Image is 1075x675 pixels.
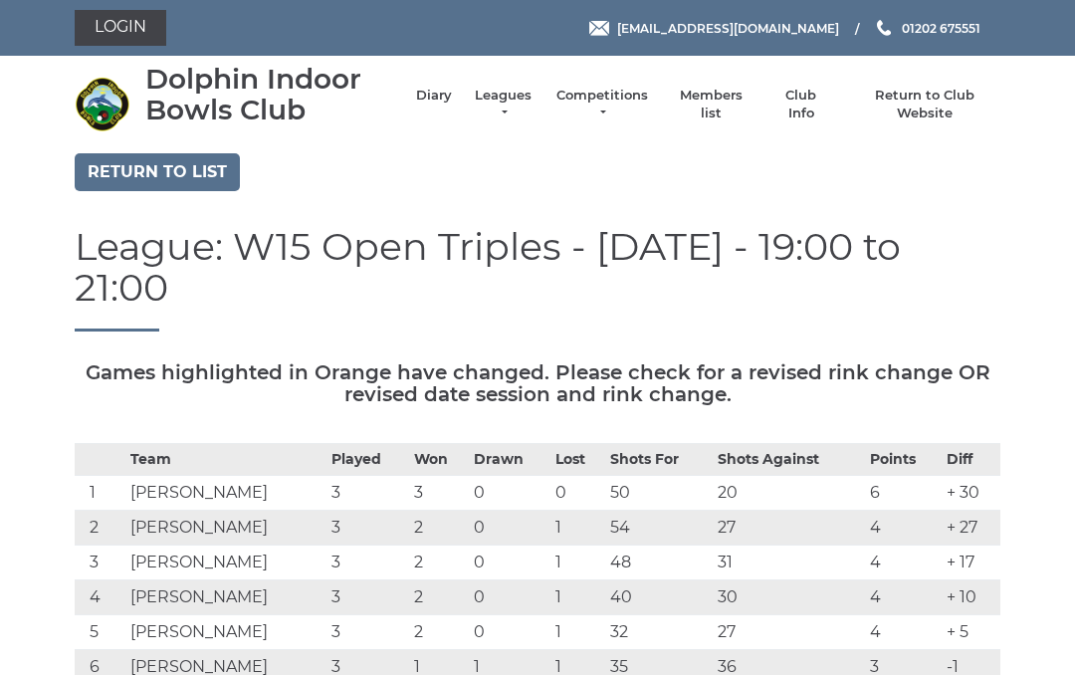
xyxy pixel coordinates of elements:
td: 3 [326,511,408,546]
td: 4 [865,580,942,615]
td: 4 [865,615,942,650]
img: Email [589,21,609,36]
td: + 30 [942,476,1000,511]
td: 3 [326,580,408,615]
th: Team [125,444,327,476]
td: 3 [409,476,469,511]
a: Login [75,10,166,46]
td: 3 [326,546,408,580]
td: 3 [75,546,125,580]
td: 2 [409,546,469,580]
img: Dolphin Indoor Bowls Club [75,77,129,131]
th: Won [409,444,469,476]
a: Phone us 01202 675551 [874,19,980,38]
th: Played [326,444,408,476]
td: 30 [713,580,865,615]
td: 6 [865,476,942,511]
td: + 17 [942,546,1000,580]
td: 4 [865,511,942,546]
td: 1 [75,476,125,511]
td: 32 [605,615,713,650]
td: 0 [469,546,550,580]
td: 0 [469,511,550,546]
a: Diary [416,87,452,105]
a: Club Info [772,87,830,122]
td: 1 [550,546,605,580]
td: 54 [605,511,713,546]
td: 1 [550,615,605,650]
td: [PERSON_NAME] [125,546,327,580]
td: 4 [865,546,942,580]
td: 31 [713,546,865,580]
td: 0 [469,615,550,650]
td: 2 [409,580,469,615]
td: + 27 [942,511,1000,546]
h5: Games highlighted in Orange have changed. Please check for a revised rink change OR revised date ... [75,361,1000,405]
td: 50 [605,476,713,511]
th: Shots Against [713,444,865,476]
td: 40 [605,580,713,615]
td: 4 [75,580,125,615]
th: Diff [942,444,1000,476]
a: Competitions [554,87,650,122]
td: 0 [550,476,605,511]
a: Members list [669,87,752,122]
td: 3 [326,476,408,511]
a: Leagues [472,87,535,122]
td: 2 [75,511,125,546]
th: Drawn [469,444,550,476]
a: Return to Club Website [850,87,1000,122]
td: 2 [409,615,469,650]
a: Email [EMAIL_ADDRESS][DOMAIN_NAME] [589,19,839,38]
td: 48 [605,546,713,580]
img: Phone us [877,20,891,36]
a: Return to list [75,153,240,191]
span: [EMAIL_ADDRESS][DOMAIN_NAME] [617,20,839,35]
h1: League: W15 Open Triples - [DATE] - 19:00 to 21:00 [75,226,1000,333]
td: [PERSON_NAME] [125,615,327,650]
span: 01202 675551 [902,20,980,35]
td: 5 [75,615,125,650]
td: 20 [713,476,865,511]
td: [PERSON_NAME] [125,580,327,615]
td: 27 [713,615,865,650]
td: 0 [469,580,550,615]
td: 3 [326,615,408,650]
td: 0 [469,476,550,511]
th: Shots For [605,444,713,476]
td: [PERSON_NAME] [125,511,327,546]
td: + 10 [942,580,1000,615]
th: Lost [550,444,605,476]
td: 1 [550,511,605,546]
div: Dolphin Indoor Bowls Club [145,64,396,125]
td: + 5 [942,615,1000,650]
td: 2 [409,511,469,546]
td: 27 [713,511,865,546]
td: [PERSON_NAME] [125,476,327,511]
th: Points [865,444,942,476]
td: 1 [550,580,605,615]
